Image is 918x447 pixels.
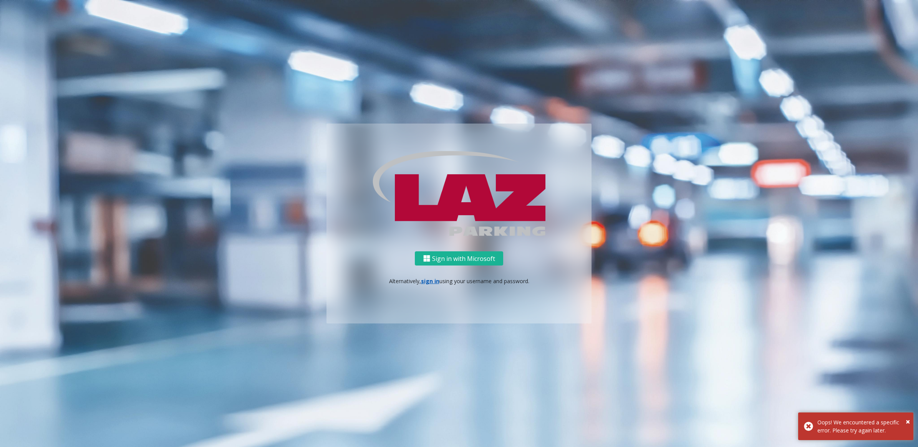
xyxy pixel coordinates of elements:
div: Oops! We encountered a specific error. Please try again later. [817,418,908,434]
span: × [906,416,910,427]
button: Sign in with Microsoft [415,251,503,266]
a: sign in [421,277,439,285]
p: Alternatively, using your username and password. [334,277,584,285]
button: Close [906,416,910,427]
